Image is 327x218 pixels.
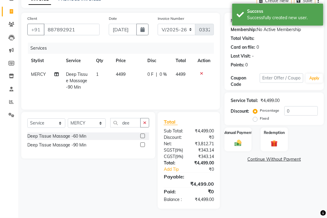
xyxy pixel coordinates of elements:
[231,97,258,104] div: Service Total:
[189,141,219,147] div: ₹3,812.71
[189,160,219,166] div: ₹4,499.00
[232,139,244,147] img: _cash.svg
[306,74,323,83] button: Apply
[159,196,189,203] div: Balance :
[194,166,219,173] div: ₹0
[164,154,175,159] span: CGST
[189,188,219,195] div: ₹0
[231,53,251,59] div: Last Visit:
[27,54,62,68] th: Stylist
[27,16,37,21] label: Client
[164,119,178,125] span: Total
[159,160,189,166] div: Total:
[109,16,117,21] label: Date
[247,15,319,21] div: Successfully created new user.
[159,147,189,153] div: ( )
[247,8,319,15] div: Success
[147,71,153,78] span: 0 F
[159,134,189,141] div: Discount:
[269,139,280,148] img: _gift.svg
[116,72,126,77] span: 4499
[159,188,189,195] div: Paid:
[194,54,214,68] th: Action
[231,75,260,88] div: Coupon Code
[189,196,219,203] div: ₹4,499.00
[27,142,86,148] div: Deep Tissue Massage -90 Min
[160,71,167,78] span: 0 %
[159,166,194,173] a: Add Tip
[189,153,219,160] div: ₹343.14
[27,24,44,35] button: +91
[231,62,244,68] div: Points:
[110,118,141,128] input: Search or Scan
[96,72,98,77] span: 1
[231,44,256,51] div: Card on file:
[27,133,86,139] div: Deep Tissue Massage -60 Min
[176,148,182,153] span: 9%
[260,116,269,121] label: Fixed
[261,97,280,104] div: ₹4,499.00
[159,180,219,188] div: ₹4,499.00
[159,141,189,147] div: Net:
[172,54,194,68] th: Total
[144,54,172,68] th: Disc
[189,134,219,141] div: ₹0
[164,147,175,153] span: SGST
[264,130,285,135] label: Redemption
[31,72,46,77] span: MERCY
[158,16,184,21] label: Invoice Number
[231,108,250,114] div: Discount:
[92,54,112,68] th: Qty
[189,128,219,134] div: ₹4,499.00
[44,24,100,35] input: Search by Name/Mobile/Email/Code
[176,72,185,77] span: 4499
[176,154,182,159] span: 9%
[257,44,259,51] div: 0
[62,54,92,68] th: Service
[231,26,318,33] div: No Active Membership
[189,147,219,153] div: ₹343.14
[159,128,189,134] div: Sub Total:
[159,153,189,160] div: ( )
[159,173,219,180] div: Payable:
[226,156,323,163] a: Continue Without Payment
[112,54,144,68] th: Price
[231,18,244,24] div: Name:
[260,108,280,113] label: Percentage
[224,130,253,135] label: Manual Payment
[28,43,219,54] div: Services
[246,62,248,68] div: 0
[260,73,304,83] input: Enter Offer / Coupon Code
[156,71,157,78] span: |
[231,35,255,42] div: Total Visits:
[231,26,257,33] div: Membership:
[66,72,88,90] span: Deep Tissue Massage -90 Min
[252,53,254,59] div: -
